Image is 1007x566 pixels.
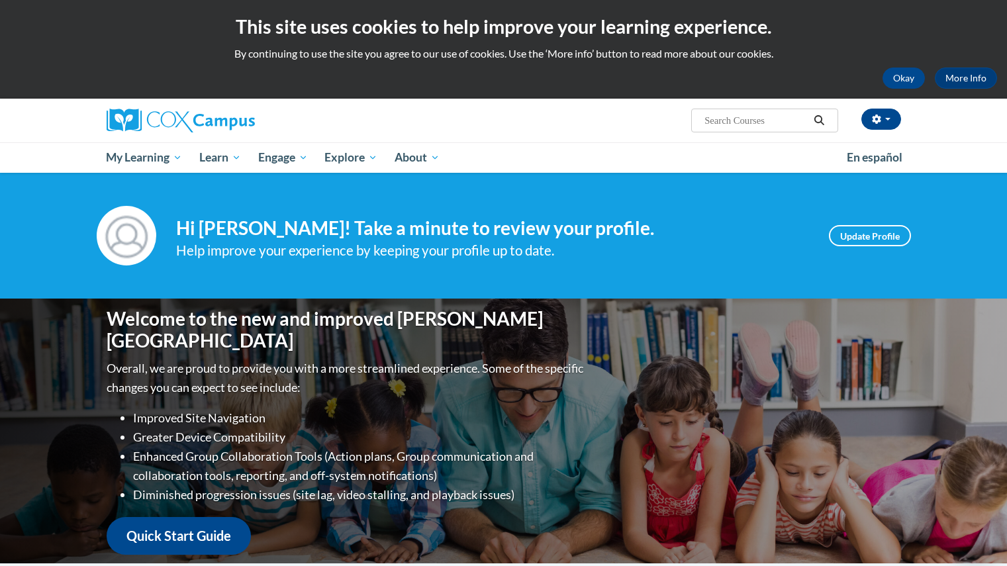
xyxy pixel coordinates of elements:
[107,308,587,352] h1: Welcome to the new and improved [PERSON_NAME][GEOGRAPHIC_DATA]
[133,485,587,504] li: Diminished progression issues (site lag, video stalling, and playback issues)
[10,46,997,61] p: By continuing to use the site you agree to our use of cookies. Use the ‘More info’ button to read...
[97,206,156,265] img: Profile Image
[838,144,911,171] a: En español
[107,517,251,555] a: Quick Start Guide
[106,150,182,165] span: My Learning
[250,142,316,173] a: Engage
[133,428,587,447] li: Greater Device Compatibility
[107,359,587,397] p: Overall, we are proud to provide you with a more streamlined experience. Some of the specific cha...
[191,142,250,173] a: Learn
[324,150,377,165] span: Explore
[809,113,829,128] button: Search
[199,150,241,165] span: Learn
[133,447,587,485] li: Enhanced Group Collaboration Tools (Action plans, Group communication and collaboration tools, re...
[935,68,997,89] a: More Info
[883,68,925,89] button: Okay
[176,240,809,261] div: Help improve your experience by keeping your profile up to date.
[87,142,921,173] div: Main menu
[98,142,191,173] a: My Learning
[861,109,901,130] button: Account Settings
[107,109,358,132] a: Cox Campus
[107,109,255,132] img: Cox Campus
[395,150,440,165] span: About
[133,408,587,428] li: Improved Site Navigation
[954,513,996,555] iframe: Button to launch messaging window
[386,142,448,173] a: About
[829,225,911,246] a: Update Profile
[258,150,308,165] span: Engage
[703,113,809,128] input: Search Courses
[176,217,809,240] h4: Hi [PERSON_NAME]! Take a minute to review your profile.
[316,142,386,173] a: Explore
[847,150,902,164] span: En español
[10,13,997,40] h2: This site uses cookies to help improve your learning experience.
